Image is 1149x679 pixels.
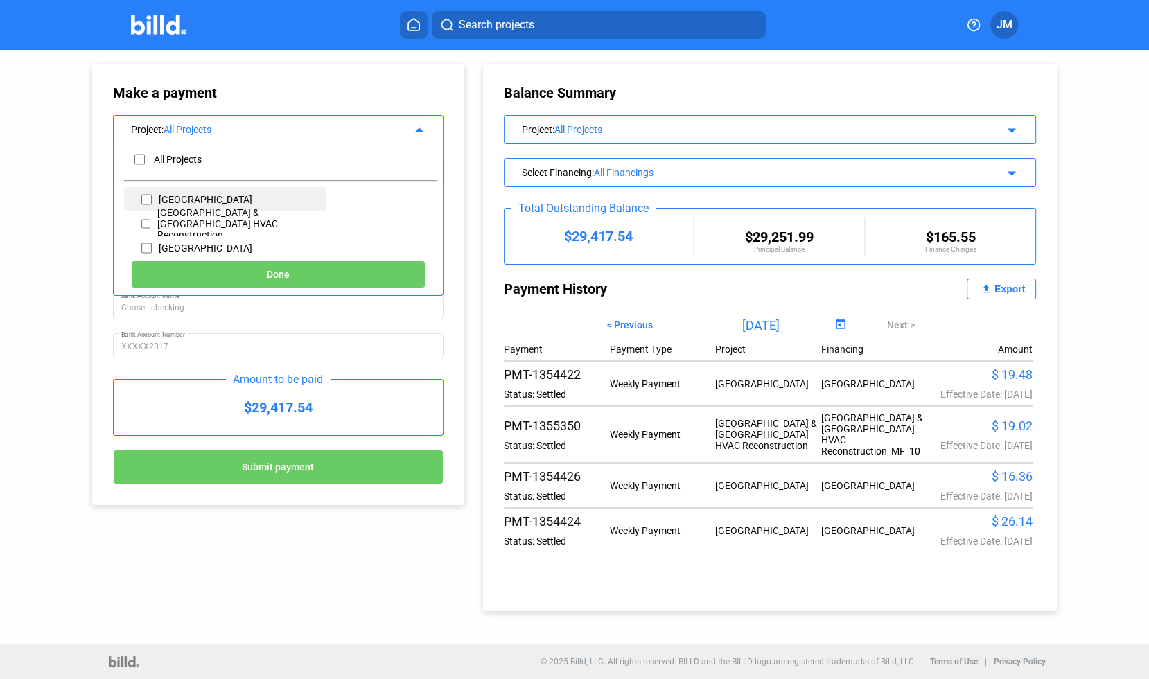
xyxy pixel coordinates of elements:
[522,121,969,135] div: Project
[267,270,290,281] span: Done
[161,124,164,135] span: :
[504,514,610,529] div: PMT-1354424
[504,85,1036,101] div: Balance Summary
[607,319,653,330] span: < Previous
[821,344,927,355] div: Financing
[594,167,969,178] div: All Financings
[504,344,610,355] div: Payment
[164,124,396,135] div: All Projects
[927,389,1033,400] div: Effective Date: [DATE]
[504,279,770,299] div: Payment History
[592,167,594,178] span: :
[609,378,715,389] div: Weekly Payment
[458,17,534,33] span: Search projects
[511,202,656,215] div: Total Outstanding Balance
[715,344,821,355] div: Project
[131,121,396,135] div: Project
[715,378,821,389] div: [GEOGRAPHIC_DATA]
[821,525,927,536] div: [GEOGRAPHIC_DATA]
[821,378,927,389] div: [GEOGRAPHIC_DATA]
[432,11,766,39] button: Search projects
[226,373,330,386] div: Amount to be paid
[927,491,1033,502] div: Effective Date: [DATE]
[887,319,915,330] span: Next >
[609,525,715,536] div: Weekly Payment
[554,124,969,135] div: All Projects
[505,228,693,245] div: $29,417.54
[609,344,715,355] div: Payment Type
[609,480,715,491] div: Weekly Payment
[504,418,610,433] div: PMT-1355350
[821,412,927,457] div: [GEOGRAPHIC_DATA] & [GEOGRAPHIC_DATA] HVAC Reconstruction_MF_10
[504,469,610,484] div: PMT-1354426
[522,164,969,178] div: Select Financing
[159,194,252,205] div: [GEOGRAPHIC_DATA]
[930,657,978,667] b: Terms of Use
[409,120,426,136] mat-icon: arrow_drop_up
[504,389,610,400] div: Status: Settled
[157,207,316,240] div: [GEOGRAPHIC_DATA] & [GEOGRAPHIC_DATA] HVAC Reconstruction
[159,242,252,254] div: [GEOGRAPHIC_DATA]
[978,281,994,297] mat-icon: file_upload
[1001,163,1018,179] mat-icon: arrow_drop_down
[821,480,927,491] div: [GEOGRAPHIC_DATA]
[694,245,864,253] div: Principal Balance
[504,367,610,382] div: PMT-1354422
[927,469,1033,484] div: $ 16.36
[994,657,1046,667] b: Privacy Policy
[715,480,821,491] div: [GEOGRAPHIC_DATA]
[694,229,864,245] div: $29,251.99
[1001,120,1018,136] mat-icon: arrow_drop_down
[927,514,1033,529] div: $ 26.14
[154,154,202,165] div: All Projects
[997,17,1012,33] span: JM
[866,245,1035,253] div: Finance Charges
[504,440,610,451] div: Status: Settled
[927,418,1033,433] div: $ 19.02
[504,536,610,547] div: Status: Settled
[131,261,426,288] button: Done
[113,85,311,101] div: Make a payment
[927,536,1033,547] div: Effective Date: [DATE]
[715,525,821,536] div: [GEOGRAPHIC_DATA]
[131,15,186,35] img: Billd Company Logo
[541,657,916,667] p: © 2025 Billd, LLC. All rights reserved. BILLD and the BILLD logo are registered trademarks of Bil...
[967,279,1036,299] button: Export
[113,450,444,484] button: Submit payment
[609,429,715,440] div: Weekly Payment
[866,229,1035,245] div: $165.55
[998,344,1033,355] div: Amount
[715,418,821,451] div: [GEOGRAPHIC_DATA] & [GEOGRAPHIC_DATA] HVAC Reconstruction
[927,367,1033,382] div: $ 19.48
[990,11,1018,39] button: JM
[242,462,314,473] span: Submit payment
[985,657,987,667] p: |
[504,491,610,502] div: Status: Settled
[552,124,554,135] span: :
[927,440,1033,451] div: Effective Date: [DATE]
[109,656,139,667] img: logo
[994,283,1025,294] div: Export
[877,313,925,337] button: Next >
[597,313,663,337] button: < Previous
[832,316,850,335] button: Open calendar
[114,380,443,435] div: $29,417.54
